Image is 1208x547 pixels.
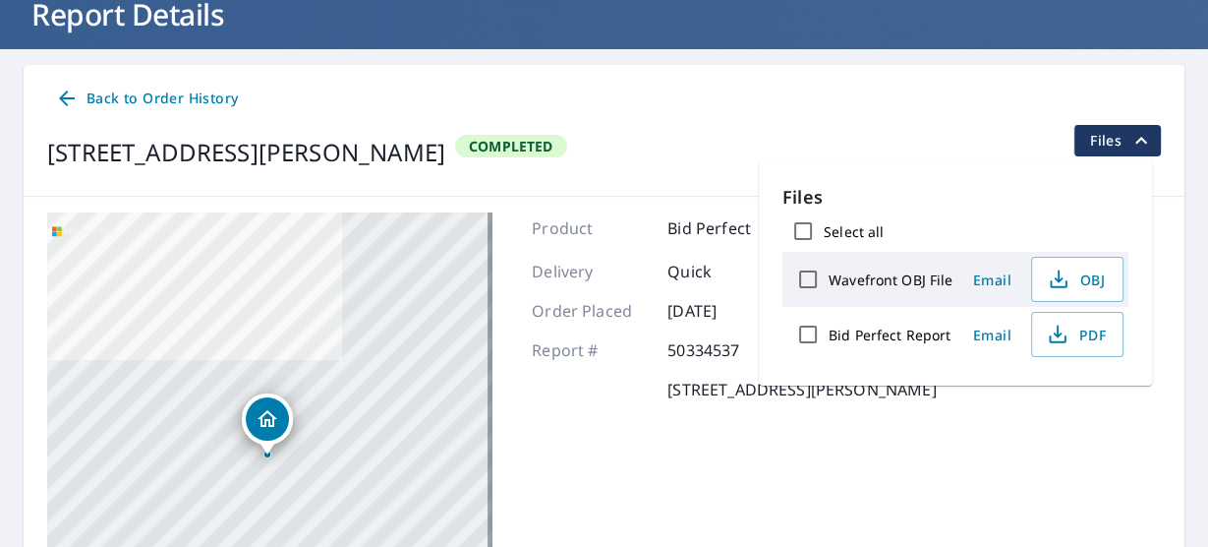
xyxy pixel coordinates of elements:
button: Email [960,320,1023,350]
p: Bid Perfect [667,216,751,240]
p: Quick [667,260,785,283]
label: Select all [824,222,884,241]
div: [STREET_ADDRESS][PERSON_NAME] [47,135,445,170]
label: Bid Perfect Report [829,326,950,344]
p: Order Placed [532,299,650,323]
div: Dropped pin, building 1, Residential property, 6213 Knight Ave Mays Landing, NJ 08330 [242,394,293,455]
span: Email [968,271,1015,289]
span: PDF [1044,323,1107,346]
span: Email [968,326,1015,344]
p: [STREET_ADDRESS][PERSON_NAME] [667,378,936,401]
p: Files [782,184,1128,211]
a: Back to Order History [47,81,246,117]
span: Completed [457,137,565,155]
p: Report # [532,338,650,362]
p: 50334537 [667,338,785,362]
button: OBJ [1031,257,1123,302]
span: Files [1090,129,1153,152]
p: [DATE] [667,299,785,323]
button: PDF [1031,312,1123,357]
label: Wavefront OBJ File [829,271,952,289]
button: Email [960,265,1023,295]
span: OBJ [1044,268,1107,291]
span: Back to Order History [55,87,238,111]
p: Delivery [532,260,650,283]
p: Product [532,216,650,240]
button: filesDropdownBtn-50334537 [1073,125,1161,156]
